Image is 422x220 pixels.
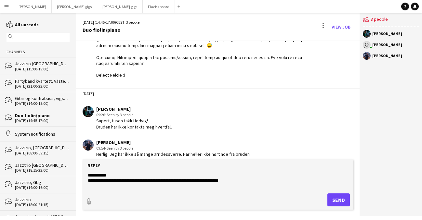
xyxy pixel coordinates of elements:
div: Herlig! Jeg har ikke så mange arr dessverre. Har heller ikke hørt noe fra bruden [96,151,250,157]
div: Jazztrio [GEOGRAPHIC_DATA] [15,162,70,168]
div: Partyband kvartett, Västerås (reiseerstatning tilkommer) [15,78,70,84]
label: Reply [87,163,100,168]
span: · Seen by 3 people [105,146,133,151]
div: [PERSON_NAME] [96,140,250,145]
div: Gitar og kontrabass, vigsel Västerås [15,95,70,101]
div: 09:54 [96,145,250,151]
div: Duo fiolin/piano [83,27,139,33]
div: Jazztrio, Gbg [15,179,70,185]
div: [PERSON_NAME] [372,32,402,36]
a: All unreads [7,22,39,28]
div: [DATE] (14:00-15:00) [15,101,70,106]
a: View Job [329,22,353,32]
div: [DATE] (14:45-17:00) [15,118,70,123]
div: 09:26 [96,112,172,118]
div: [DATE] (18:15-23:00) [15,168,70,173]
div: Jazztrio, [GEOGRAPHIC_DATA] (2 dager) [15,145,70,151]
div: System notifications [15,131,70,137]
div: Jazztrio [15,197,70,202]
div: [DATE] (14:45-17:00) | 3 people [83,19,139,25]
span: CEST [116,20,125,25]
div: [DATE] (14:00-16:00) [15,185,70,190]
button: [PERSON_NAME] [13,0,52,13]
div: Cover/partyband, [GEOGRAPHIC_DATA] [15,214,70,220]
div: [PERSON_NAME] [372,43,402,47]
div: [DATE] [76,88,360,99]
div: Jazztrio [GEOGRAPHIC_DATA] [15,61,70,67]
div: [DATE] (15:00-19:00) [15,67,70,71]
div: [PERSON_NAME] [96,106,172,112]
div: [DATE] (18:00-21:15) [15,202,70,207]
div: [DATE] (21:00-23:00) [15,84,70,89]
div: Duo fiolin/piano [15,113,70,118]
button: Flachs board [143,0,175,13]
button: [PERSON_NAME] gigs [52,0,97,13]
button: Send [327,193,350,206]
button: [PERSON_NAME] gigs [97,0,143,13]
div: [DATE] (08:00-09:15) [15,151,70,155]
span: · Seen by 3 people [105,112,133,117]
div: [PERSON_NAME] [372,54,402,58]
div: 3 people [363,13,419,27]
div: Supert, tusen takk Hedvig! Bruden har ikke kontakta meg hvertfall [96,118,172,129]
